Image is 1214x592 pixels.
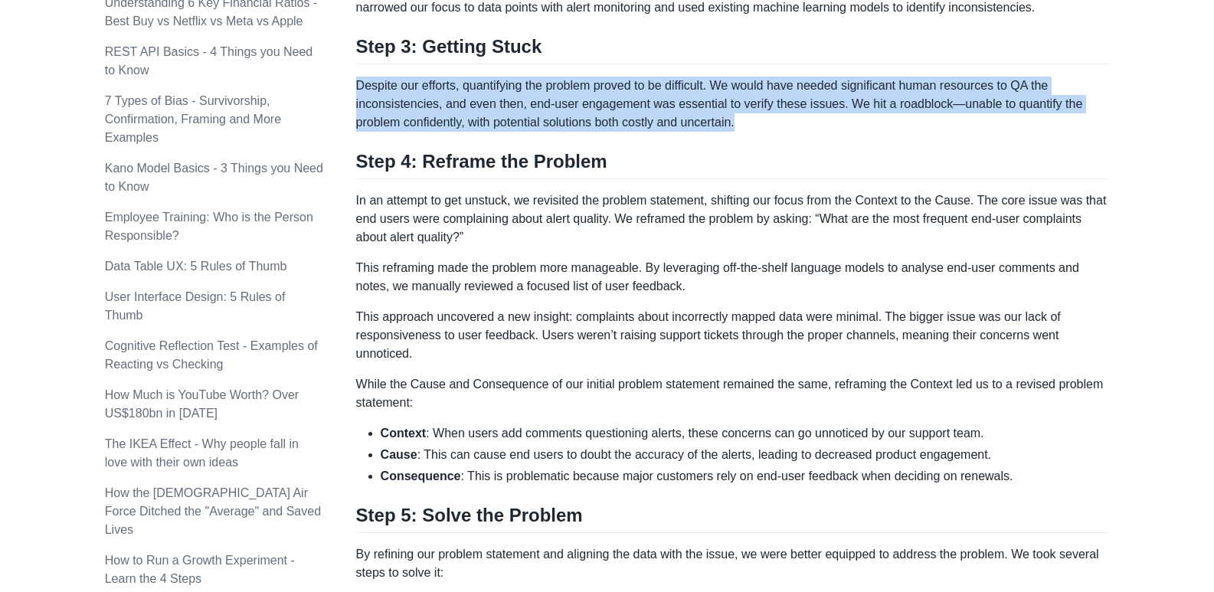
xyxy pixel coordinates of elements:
a: How the [DEMOGRAPHIC_DATA] Air Force Ditched the "Average" and Saved Lives [105,486,321,536]
a: REST API Basics - 4 Things you Need to Know [105,45,313,77]
p: By refining our problem statement and aligning the data with the issue, we were better equipped t... [356,545,1110,582]
h2: Step 3: Getting Stuck [356,35,1110,64]
a: How to Run a Growth Experiment - Learn the 4 Steps [105,554,295,585]
strong: Cause [381,448,417,461]
strong: Consequence [381,469,461,482]
p: While the Cause and Consequence of our initial problem statement remained the same, reframing the... [356,375,1110,412]
a: The IKEA Effect - Why people fall in love with their own ideas [105,437,299,469]
p: This approach uncovered a new insight: complaints about incorrectly mapped data were minimal. The... [356,308,1110,363]
h2: Step 5: Solve the Problem [356,504,1110,533]
a: Cognitive Reflection Test - Examples of Reacting vs Checking [105,339,318,371]
p: Despite our efforts, quantifying the problem proved to be difficult. We would have needed signifi... [356,77,1110,132]
a: Kano Model Basics - 3 Things you Need to Know [105,162,323,193]
strong: Context [381,427,427,440]
a: Employee Training: Who is the Person Responsible? [105,211,313,242]
a: 7 Types of Bias - Survivorship, Confirmation, Framing and More Examples [105,94,281,144]
li: : This is problematic because major customers rely on end-user feedback when deciding on renewals. [381,467,1110,486]
a: User Interface Design: 5 Rules of Thumb [105,290,286,322]
li: : When users add comments questioning alerts, these concerns can go unnoticed by our support team. [381,424,1110,443]
a: Data Table UX: 5 Rules of Thumb [105,260,287,273]
p: In an attempt to get unstuck, we revisited the problem statement, shifting our focus from the Con... [356,191,1110,247]
li: : This can cause end users to doubt the accuracy of the alerts, leading to decreased product enga... [381,446,1110,464]
h2: Step 4: Reframe the Problem [356,150,1110,179]
p: This reframing made the problem more manageable. By leveraging off-the-shelf language models to a... [356,259,1110,296]
a: How Much is YouTube Worth? Over US$180bn in [DATE] [105,388,299,420]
